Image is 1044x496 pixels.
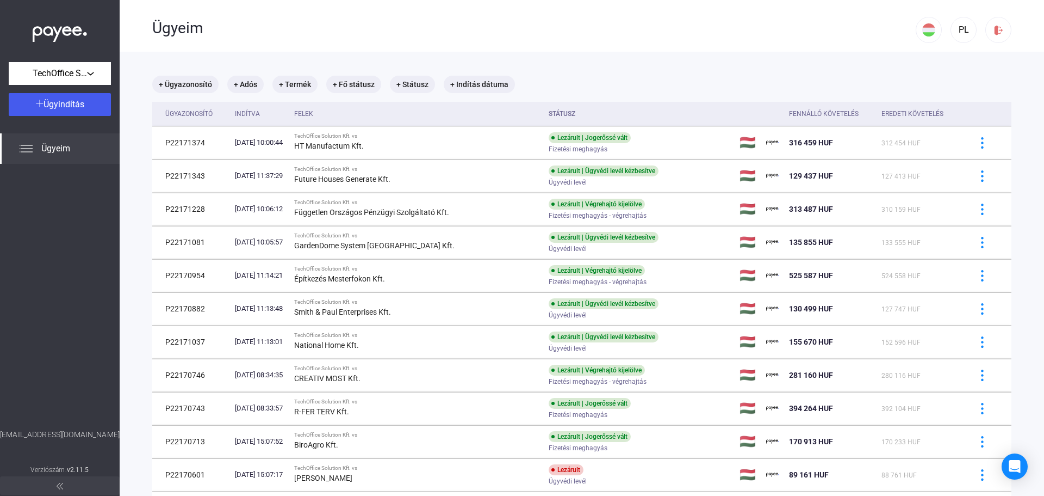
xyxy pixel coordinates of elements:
div: Ügyeim [152,19,916,38]
td: P22170954 [152,259,231,292]
div: Lezárult | Jogerőssé vált [549,398,631,409]
img: payee-logo [766,169,779,182]
div: Fennálló követelés [789,107,873,120]
div: [DATE] 11:13:48 [235,303,285,314]
strong: Smith & Paul Enterprises Kft. [294,308,391,316]
img: more-blue [977,303,988,315]
div: Felek [294,107,313,120]
div: [DATE] 08:34:35 [235,370,285,381]
img: payee-logo [766,369,779,382]
div: Eredeti követelés [881,107,957,120]
td: 🇭🇺 [735,458,761,491]
button: more-blue [971,397,993,420]
div: Eredeti követelés [881,107,943,120]
td: P22170746 [152,359,231,391]
button: more-blue [971,364,993,387]
span: 170 233 HUF [881,438,921,446]
span: Ügyvédi levél [549,475,587,488]
div: TechOffice Solution Kft. vs [294,232,540,239]
img: more-blue [977,336,988,348]
span: 129 437 HUF [789,172,833,180]
th: Státusz [544,102,736,126]
span: 310 159 HUF [881,206,921,213]
div: Lezárult | Jogerőssé vált [549,132,631,143]
img: more-blue [977,170,988,182]
span: Ügyvédi levél [549,309,587,322]
td: 🇭🇺 [735,126,761,159]
td: P22171037 [152,326,231,358]
td: P22170713 [152,425,231,458]
div: Indítva [235,107,285,120]
td: 🇭🇺 [735,292,761,325]
div: [DATE] 15:07:17 [235,469,285,480]
div: [DATE] 10:05:57 [235,237,285,248]
div: Ügyazonosító [165,107,213,120]
strong: GardenDome System [GEOGRAPHIC_DATA] Kft. [294,241,455,250]
span: 394 264 HUF [789,404,833,413]
button: more-blue [971,330,993,353]
strong: Független Országos Pénzügyi Szolgáltató Kft. [294,208,449,217]
span: 127 413 HUF [881,173,921,180]
img: payee-logo [766,468,779,481]
mat-chip: + Termék [272,76,318,93]
strong: CREATIV MOST Kft. [294,374,361,383]
div: [DATE] 10:00:44 [235,137,285,148]
img: plus-white.svg [36,100,43,107]
div: [DATE] 11:37:29 [235,170,285,181]
button: PL [950,17,977,43]
td: P22170601 [152,458,231,491]
img: more-blue [977,469,988,481]
div: Lezárult | Ügyvédi levél kézbesítve [549,298,658,309]
span: Fizetési meghagyás - végrehajtás [549,209,647,222]
div: [DATE] 15:07:52 [235,436,285,447]
div: Lezárult | Végrehajtó kijelölve [549,265,645,276]
div: Lezárult | Ügyvédi levél kézbesítve [549,166,658,176]
td: 🇭🇺 [735,326,761,358]
div: [DATE] 11:13:01 [235,336,285,347]
strong: Future Houses Generate Kft. [294,175,390,183]
td: 🇭🇺 [735,359,761,391]
img: logout-red [993,25,1004,36]
div: Felek [294,107,540,120]
td: P22171228 [152,193,231,225]
td: 🇭🇺 [735,259,761,292]
td: 🇭🇺 [735,193,761,225]
button: more-blue [971,463,993,486]
button: TechOffice Solution Kft. [9,62,111,85]
div: PL [954,23,973,36]
mat-chip: + Státusz [390,76,435,93]
span: Fizetési meghagyás [549,408,607,421]
span: 170 913 HUF [789,437,833,446]
div: Lezárult | Végrehajtó kijelölve [549,199,645,210]
button: more-blue [971,164,993,187]
span: Ügyindítás [43,99,84,109]
div: TechOffice Solution Kft. vs [294,365,540,372]
mat-chip: + Ügyazonosító [152,76,219,93]
strong: Építkezés Mesterfokon Kft. [294,274,385,283]
img: list.svg [20,142,33,155]
div: Open Intercom Messenger [1002,454,1028,480]
img: HU [922,23,935,36]
img: more-blue [977,436,988,448]
img: arrow-double-left-grey.svg [57,483,63,489]
div: Lezárult | Ügyvédi levél kézbesítve [549,232,658,243]
span: 392 104 HUF [881,405,921,413]
span: Fizetési meghagyás [549,143,607,156]
span: Fizetési meghagyás [549,442,607,455]
img: payee-logo [766,402,779,415]
strong: [PERSON_NAME] [294,474,352,482]
td: 🇭🇺 [735,392,761,425]
td: 🇭🇺 [735,226,761,259]
td: P22170882 [152,292,231,325]
div: Lezárult [549,464,583,475]
button: more-blue [971,297,993,320]
button: more-blue [971,231,993,254]
img: white-payee-white-dot.svg [33,20,87,42]
span: 316 459 HUF [789,138,833,147]
button: more-blue [971,264,993,287]
strong: v2.11.5 [67,466,89,474]
span: 88 761 HUF [881,471,917,479]
button: more-blue [971,430,993,453]
strong: R-FER TERV Kft. [294,407,349,416]
span: 155 670 HUF [789,338,833,346]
